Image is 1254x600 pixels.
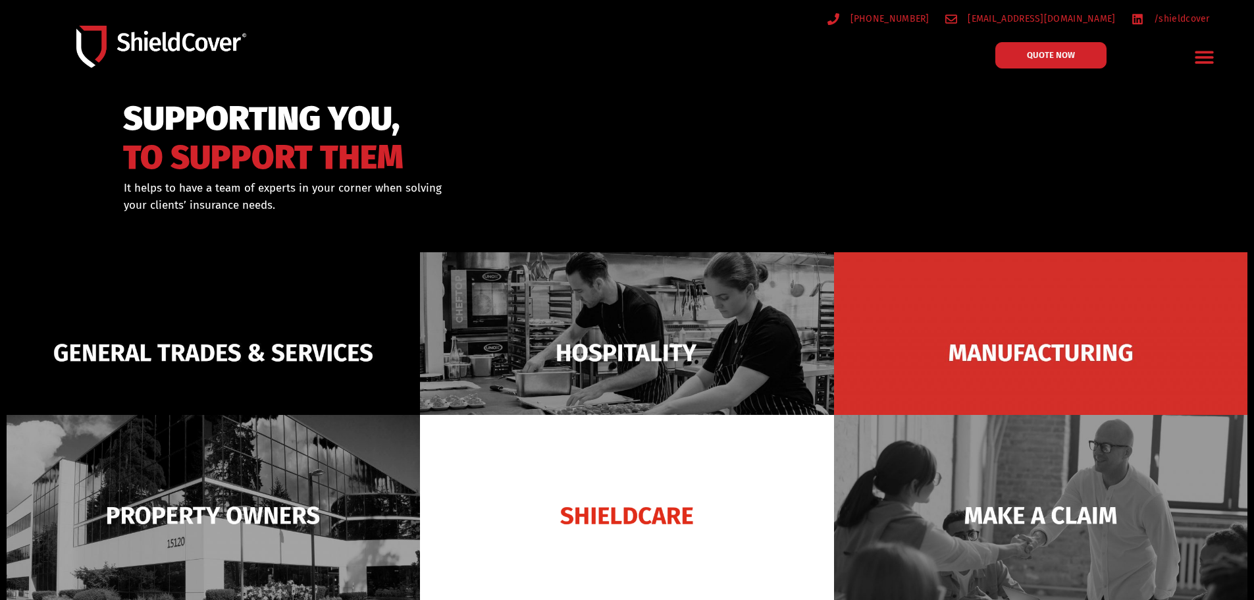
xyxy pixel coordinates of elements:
span: [PHONE_NUMBER] [847,11,929,27]
a: [EMAIL_ADDRESS][DOMAIN_NAME] [945,11,1116,27]
span: SUPPORTING YOU, [123,105,404,132]
div: It helps to have a team of experts in your corner when solving [124,180,694,213]
a: [PHONE_NUMBER] [827,11,929,27]
a: /shieldcover [1132,11,1210,27]
img: Shield-Cover-Underwriting-Australia-logo-full [76,26,246,67]
div: Menu Toggle [1189,41,1220,72]
span: /shieldcover [1151,11,1210,27]
span: [EMAIL_ADDRESS][DOMAIN_NAME] [964,11,1115,27]
p: your clients’ insurance needs. [124,197,694,214]
span: QUOTE NOW [1027,51,1075,59]
a: QUOTE NOW [995,42,1107,68]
